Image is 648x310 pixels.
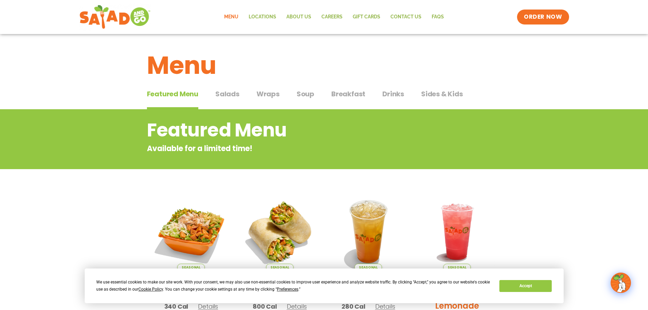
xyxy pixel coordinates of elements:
nav: Menu [219,9,449,25]
div: We use essential cookies to make our site work. With your consent, we may also use non-essential ... [96,279,491,293]
span: Soup [297,89,314,99]
a: GIFT CARDS [348,9,385,25]
span: Preferences [277,287,298,292]
span: Breakfast [331,89,365,99]
span: Seasonal [354,264,382,271]
div: Tabbed content [147,86,501,110]
span: Featured Menu [147,89,198,99]
span: Seasonal [443,264,471,271]
img: wpChatIcon [611,273,630,292]
h2: Featured Menu [147,116,447,144]
h1: Menu [147,47,501,84]
span: Cookie Policy [138,287,163,292]
span: ORDER NOW [524,13,562,21]
img: new-SAG-logo-768×292 [79,3,151,31]
button: Accept [499,280,552,292]
img: Product photo for Apple Cider Lemonade [329,192,408,271]
span: Seasonal [266,264,294,271]
div: Cookie Consent Prompt [85,268,564,303]
span: Seasonal [177,264,205,271]
img: Product photo for Blackberry Bramble Lemonade [418,192,496,271]
a: Careers [316,9,348,25]
a: Contact Us [385,9,427,25]
p: Available for a limited time! [147,143,447,154]
a: ORDER NOW [517,10,569,25]
span: Sides & Kids [421,89,463,99]
a: About Us [281,9,316,25]
img: Product photo for Southwest Harvest Wrap [240,192,319,271]
a: Locations [244,9,281,25]
span: Drinks [382,89,404,99]
a: FAQs [427,9,449,25]
span: Salads [215,89,239,99]
img: Product photo for Southwest Harvest Salad [152,192,231,271]
span: Wraps [256,89,280,99]
a: Menu [219,9,244,25]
